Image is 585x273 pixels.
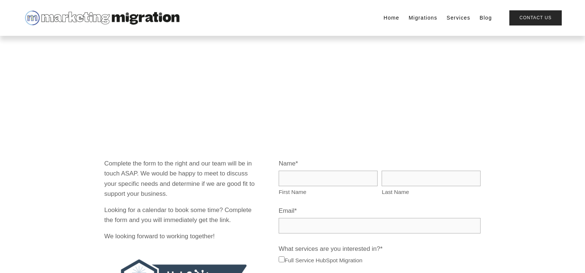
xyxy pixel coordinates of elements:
p: Complete the form to the right and our team will be in touch ASAP. We would be happy to meet to d... [104,158,259,199]
legend: Name [279,158,298,168]
input: Full Service HubSpot Migration [279,256,285,262]
img: Marketing Migration [23,9,180,27]
a: Blog [480,13,492,23]
a: Contact Us [509,10,561,25]
input: First Name [279,171,378,186]
span: First Name [279,188,378,197]
span: CONTACT US! [247,78,338,93]
p: We looking forward to working together! [104,231,259,241]
a: Migrations [409,13,437,23]
input: Last Name [382,171,481,186]
p: Looking for a calendar to book some time? Complete the form and you will immediately get the link. [104,205,259,225]
a: Services [447,13,470,23]
label: Email [279,206,481,216]
legend: What services are you interested in? [279,244,383,254]
span: Last Name [382,188,481,197]
label: Full Service HubSpot Migration [279,257,362,263]
a: Home [383,13,399,23]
